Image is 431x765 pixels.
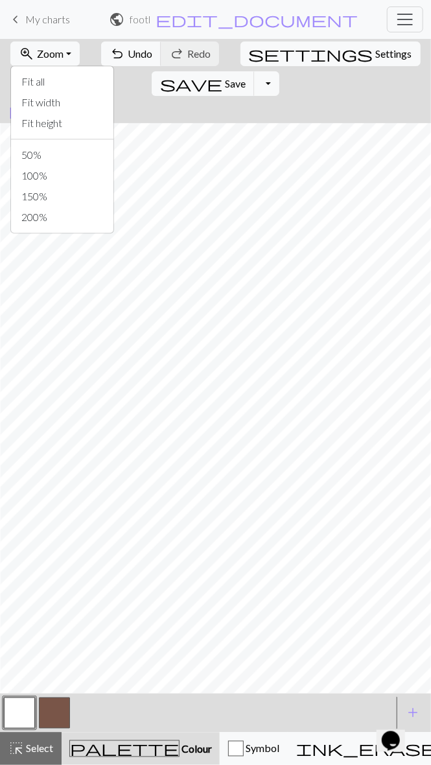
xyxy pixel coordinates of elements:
span: zoom_in [19,45,34,63]
span: Undo [128,47,152,60]
span: help [8,102,71,120]
button: Fit height [11,113,113,134]
button: Save [152,71,255,96]
button: Zoom [10,41,80,66]
button: 150% [11,186,113,207]
span: Save [225,77,246,89]
button: SettingsSettings [240,41,421,66]
a: My charts [8,8,70,30]
span: keyboard_arrow_left [8,10,23,29]
span: My charts [25,13,70,25]
i: Settings [249,46,373,62]
button: Symbol [220,733,288,765]
span: Settings [376,46,412,62]
span: add [405,704,421,722]
button: 50% [11,145,113,165]
span: Select [24,742,53,755]
button: Toggle navigation [387,6,423,32]
h2: football / football [130,13,150,25]
span: palette [70,740,179,758]
span: Zoom [37,47,64,60]
span: settings [249,45,373,63]
button: Fit width [11,92,113,113]
iframe: chat widget [377,713,418,752]
button: Undo [101,41,161,66]
button: Fit all [11,71,113,92]
span: Symbol [244,742,279,755]
span: undo [110,45,125,63]
button: 100% [11,165,113,186]
span: public [109,10,124,29]
button: Colour [62,733,220,765]
span: highlight_alt [8,740,24,758]
span: save [160,75,222,93]
span: Colour [180,743,212,755]
button: 200% [11,207,113,228]
span: edit_document [156,10,358,29]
